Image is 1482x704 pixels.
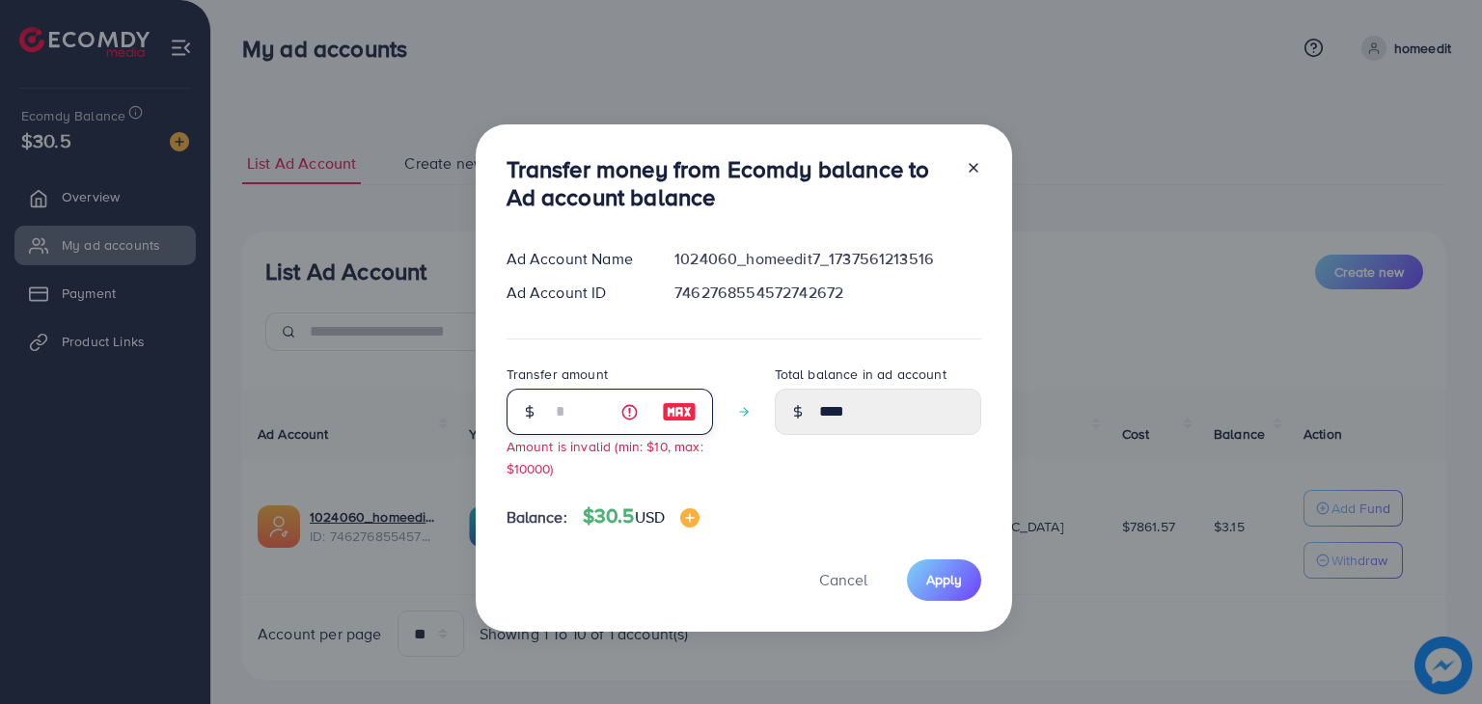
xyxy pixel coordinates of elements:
button: Apply [907,559,981,601]
div: 7462768554572742672 [659,282,996,304]
h3: Transfer money from Ecomdy balance to Ad account balance [507,155,950,211]
label: Transfer amount [507,365,608,384]
span: Balance: [507,506,567,528]
label: Total balance in ad account [775,365,947,384]
span: USD [635,506,665,528]
div: 1024060_homeedit7_1737561213516 [659,248,996,270]
span: Cancel [819,569,867,590]
div: Ad Account ID [491,282,660,304]
button: Cancel [795,559,892,601]
small: Amount is invalid (min: $10, max: $10000) [507,437,703,477]
img: image [680,508,700,528]
h4: $30.5 [583,504,700,528]
img: image [662,400,697,423]
div: Ad Account Name [491,248,660,270]
span: Apply [926,570,962,589]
